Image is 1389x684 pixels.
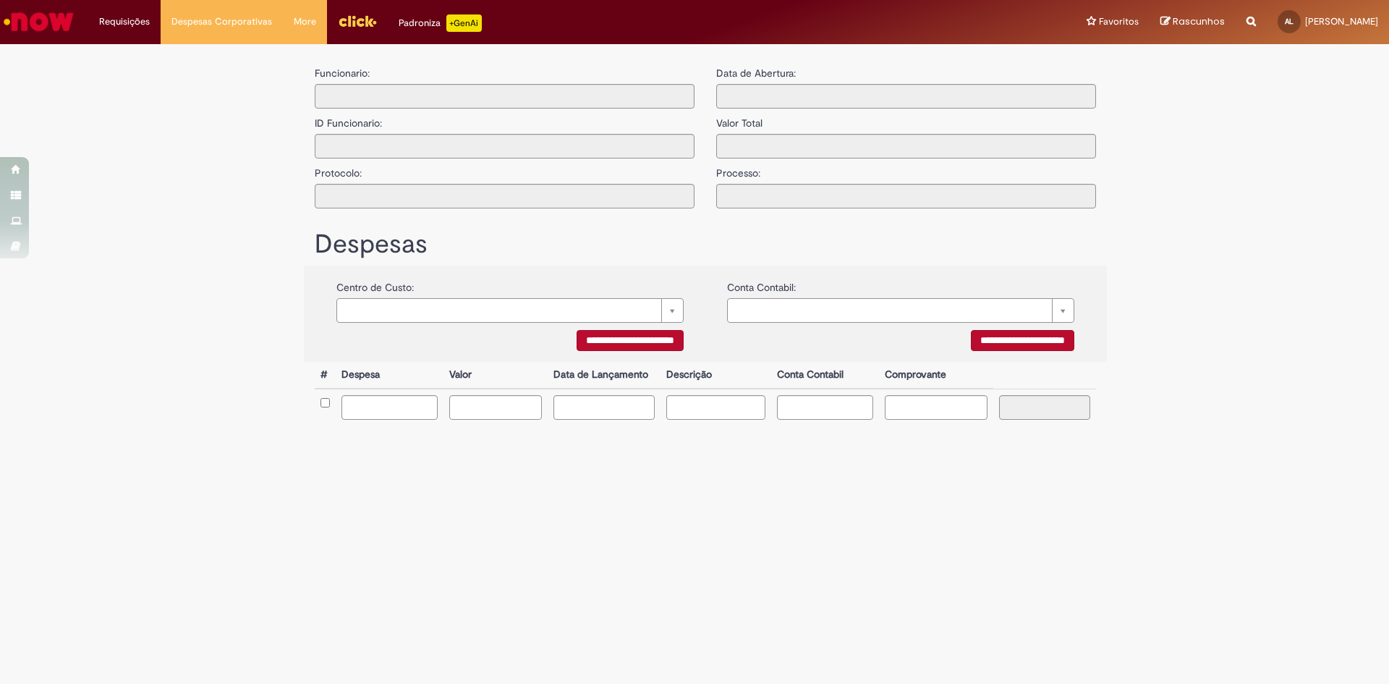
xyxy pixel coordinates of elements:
span: Rascunhos [1173,14,1225,28]
label: Protocolo: [315,159,362,180]
span: Despesas Corporativas [171,14,272,29]
span: [PERSON_NAME] [1305,15,1378,28]
label: Valor Total [716,109,763,130]
th: Comprovante [879,362,994,389]
span: AL [1285,17,1294,26]
img: click_logo_yellow_360x200.png [338,10,377,32]
label: Funcionario: [315,66,370,80]
div: Padroniza [399,14,482,32]
a: Limpar campo {0} [336,298,684,323]
th: Valor [443,362,547,389]
h1: Despesas [315,230,1096,259]
label: Processo: [716,159,760,180]
label: Conta Contabil: [727,273,796,295]
span: Favoritos [1099,14,1139,29]
th: Data de Lançamento [548,362,661,389]
label: Data de Abertura: [716,66,796,80]
label: Centro de Custo: [336,273,414,295]
p: +GenAi [446,14,482,32]
label: ID Funcionario: [315,109,382,130]
th: Despesa [336,362,443,389]
th: # [315,362,336,389]
th: Conta Contabil [771,362,879,389]
img: ServiceNow [1,7,76,36]
span: Requisições [99,14,150,29]
a: Rascunhos [1160,15,1225,29]
span: More [294,14,316,29]
th: Descrição [660,362,770,389]
a: Limpar campo {0} [727,298,1074,323]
